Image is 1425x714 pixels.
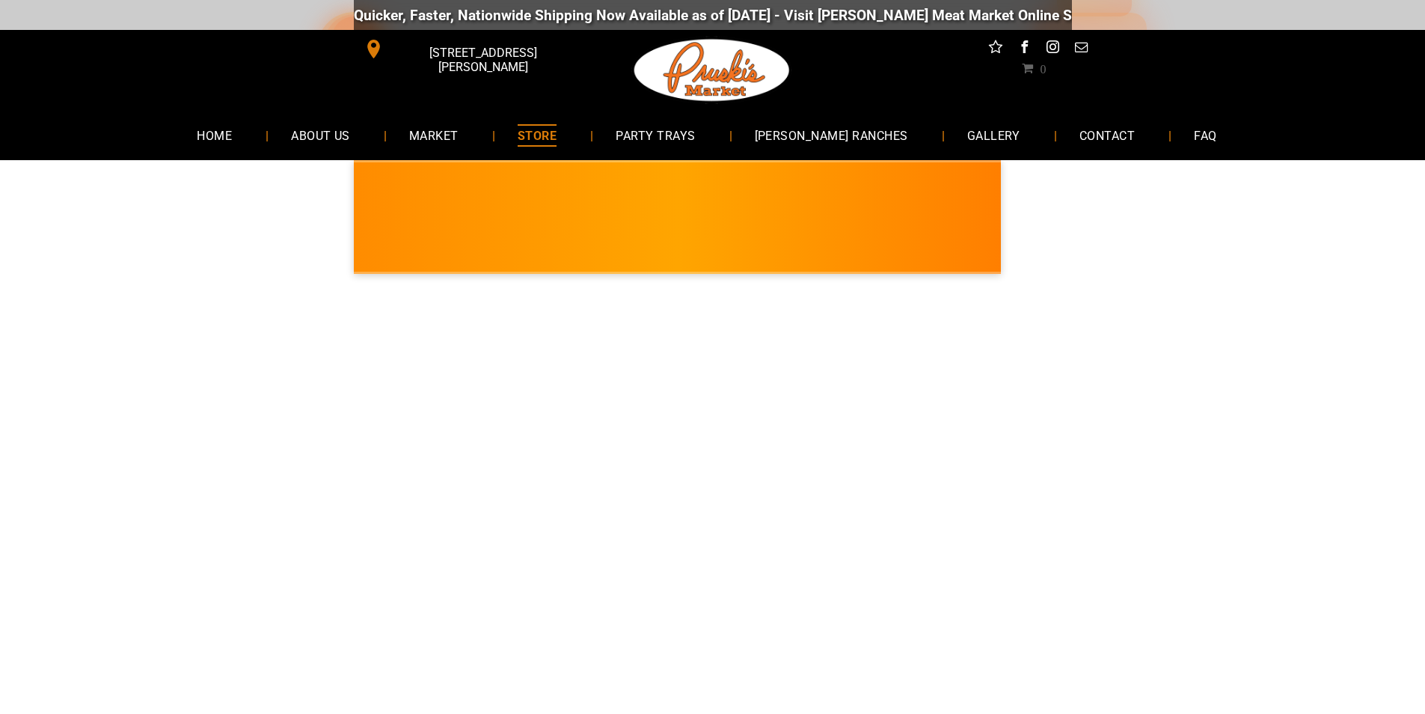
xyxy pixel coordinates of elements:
a: MARKET [387,115,481,155]
span: [STREET_ADDRESS][PERSON_NAME] [386,38,579,82]
div: Quicker, Faster, Nationwide Shipping Now Available as of [DATE] - Visit [PERSON_NAME] Meat Market... [282,7,1188,24]
a: GALLERY [945,115,1043,155]
a: CONTACT [1057,115,1157,155]
span: [PERSON_NAME] MARKET [902,228,1196,251]
a: [DOMAIN_NAME][URL] [1043,7,1188,24]
a: FAQ [1171,115,1239,155]
img: Pruski-s+Market+HQ+Logo2-1920w.png [631,30,793,111]
span: 0 [1040,62,1046,74]
a: [PERSON_NAME] RANCHES [732,115,931,155]
a: instagram [1043,37,1062,61]
a: email [1071,37,1091,61]
a: STORE [495,115,579,155]
a: Social network [986,37,1005,61]
a: HOME [174,115,254,155]
a: PARTY TRAYS [593,115,717,155]
a: facebook [1014,37,1034,61]
a: ABOUT US [269,115,373,155]
a: [STREET_ADDRESS][PERSON_NAME] [354,37,583,61]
